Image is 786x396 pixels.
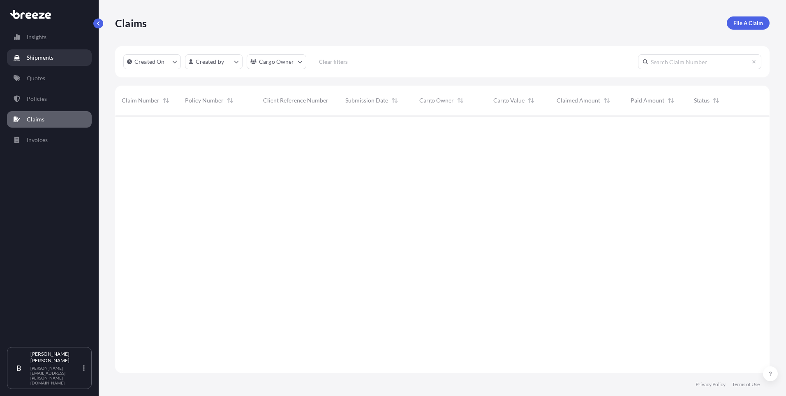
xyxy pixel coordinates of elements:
[631,96,664,105] span: Paid Amount
[694,96,710,105] span: Status
[666,96,676,105] button: Sort
[390,96,400,105] button: Sort
[711,96,721,105] button: Sort
[7,132,92,148] a: Invoices
[557,96,600,105] span: Claimed Amount
[602,96,612,105] button: Sort
[319,58,348,66] p: Clear filters
[733,19,763,27] p: File A Claim
[696,381,726,388] a: Privacy Policy
[419,96,454,105] span: Cargo Owner
[16,364,21,372] span: B
[7,29,92,45] a: Insights
[196,58,224,66] p: Created by
[115,16,147,30] p: Claims
[134,58,165,66] p: Created On
[27,136,48,144] p: Invoices
[27,95,47,103] p: Policies
[7,49,92,66] a: Shipments
[122,96,160,105] span: Claim Number
[345,96,388,105] span: Submission Date
[732,381,760,388] a: Terms of Use
[27,54,53,62] p: Shipments
[330,96,340,105] button: Sort
[263,96,328,105] span: Client Reference Number
[493,96,525,105] span: Cargo Value
[247,54,306,69] button: cargoOwner Filter options
[27,115,44,123] p: Claims
[7,111,92,128] a: Claims
[727,16,770,30] a: File A Claim
[30,351,81,364] p: [PERSON_NAME] [PERSON_NAME]
[27,33,46,41] p: Insights
[225,96,235,105] button: Sort
[310,55,356,68] button: Clear filters
[455,96,465,105] button: Sort
[7,70,92,86] a: Quotes
[7,91,92,107] a: Policies
[185,96,224,105] span: Policy Number
[526,96,536,105] button: Sort
[185,54,243,69] button: createdBy Filter options
[30,366,81,385] p: [PERSON_NAME][EMAIL_ADDRESS][PERSON_NAME][DOMAIN_NAME]
[27,74,45,82] p: Quotes
[161,96,171,105] button: Sort
[123,54,181,69] button: createdOn Filter options
[638,54,761,69] input: Search Claim Number
[259,58,294,66] p: Cargo Owner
